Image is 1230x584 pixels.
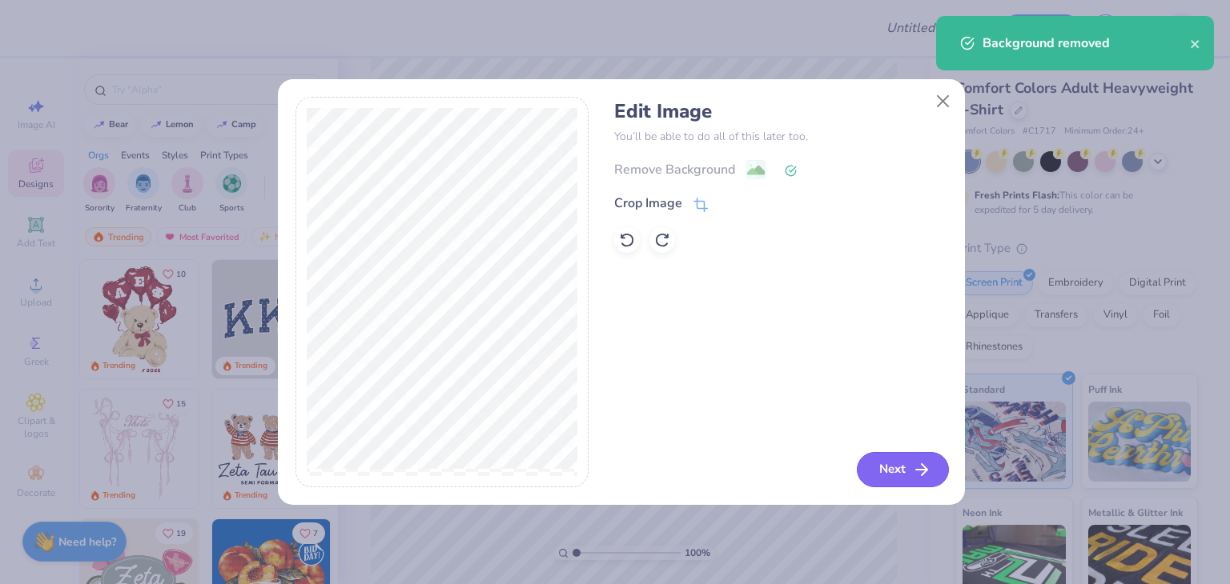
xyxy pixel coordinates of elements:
div: Background removed [983,34,1190,53]
h4: Edit Image [614,100,947,123]
button: Next [857,452,949,487]
div: Crop Image [614,194,682,213]
button: Close [927,86,958,116]
button: close [1190,34,1201,53]
p: You’ll be able to do all of this later too. [614,128,947,145]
